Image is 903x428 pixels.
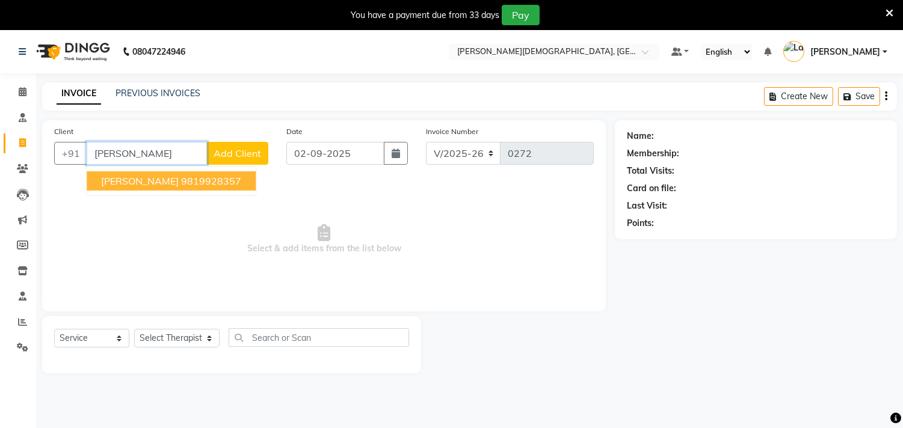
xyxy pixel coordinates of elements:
span: [PERSON_NAME] [101,175,179,187]
button: Save [838,87,880,106]
div: Membership: [627,147,679,160]
div: You have a payment due from 33 days [351,9,499,22]
label: Client [54,126,73,137]
button: Add Client [206,142,268,165]
input: Search or Scan [229,328,409,347]
span: Select & add items from the list below [54,179,594,299]
input: Search by Name/Mobile/Email/Code [87,142,207,165]
label: Invoice Number [426,126,478,137]
a: PREVIOUS INVOICES [116,88,200,99]
b: 08047224946 [132,35,185,69]
img: Latika Sawant [783,41,804,62]
span: [PERSON_NAME] [810,46,880,58]
button: Create New [764,87,833,106]
div: Points: [627,217,654,230]
div: Name: [627,130,654,142]
img: logo [31,35,113,69]
a: INVOICE [57,83,101,105]
button: Pay [502,5,540,25]
ngb-highlight: 9819928357 [181,175,241,187]
span: Add Client [214,147,261,159]
div: Total Visits: [627,165,674,177]
button: +91 [54,142,88,165]
label: Date [286,126,303,137]
div: Card on file: [627,182,676,195]
div: Last Visit: [627,200,667,212]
